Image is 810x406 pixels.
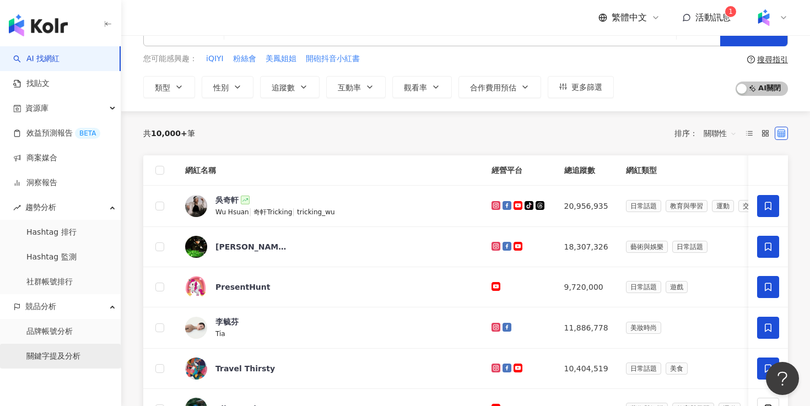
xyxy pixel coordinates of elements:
[612,12,647,24] span: 繁體中文
[213,83,229,92] span: 性別
[13,53,60,64] a: searchAI 找網紅
[151,129,187,138] span: 10,000+
[766,362,799,395] iframe: Help Scout Beacon - Open
[13,177,57,188] a: 洞察報告
[185,236,474,258] a: KOL Avatar[PERSON_NAME] [PERSON_NAME]
[458,76,541,98] button: 合作費用預估
[249,207,254,216] span: |
[143,53,197,64] span: 您可能感興趣：
[306,53,360,64] span: 開砲抖音小紅書
[26,351,80,362] a: 關鍵字提及分析
[297,208,335,216] span: tricking_wu
[672,241,708,253] span: 日常話題
[185,194,474,218] a: KOL Avatar吳奇軒Wu Hsuan|奇軒Tricking|tricking_wu
[753,7,774,28] img: Kolr%20app%20icon%20%281%29.png
[185,236,207,258] img: KOL Avatar
[704,124,737,142] span: 關聯性
[626,322,661,334] span: 美妝時尚
[185,316,474,339] a: KOL Avatar李毓芬Tia
[215,330,225,338] span: Tia
[143,129,195,138] div: 共 筆
[555,267,617,307] td: 9,720,000
[483,155,555,186] th: 經營平台
[25,96,48,121] span: 資源庫
[143,76,195,98] button: 類型
[695,12,731,23] span: 活動訊息
[626,281,661,293] span: 日常話題
[272,83,295,92] span: 追蹤數
[13,78,50,89] a: 找貼文
[185,317,207,339] img: KOL Avatar
[215,194,239,205] div: 吳奇軒
[548,76,614,98] button: 更多篩選
[233,53,257,65] button: 粉絲會
[25,195,56,220] span: 趨勢分析
[326,76,386,98] button: 互動率
[404,83,427,92] span: 觀看率
[26,252,77,263] a: Hashtag 監測
[555,186,617,227] td: 20,956,935
[176,155,483,186] th: 網紅名稱
[206,53,224,65] button: iQIYI
[555,227,617,267] td: 18,307,326
[626,362,661,375] span: 日常話題
[470,83,516,92] span: 合作費用預估
[25,294,56,319] span: 競品分析
[728,8,733,15] span: 1
[571,83,602,91] span: 更多篩選
[185,358,474,380] a: KOL AvatarTravel Thirsty
[185,276,207,298] img: KOL Avatar
[666,200,708,212] span: 教育與學習
[185,358,207,380] img: KOL Avatar
[215,241,287,252] div: [PERSON_NAME] [PERSON_NAME]
[155,83,170,92] span: 類型
[215,208,249,216] span: Wu Hsuan
[185,276,474,298] a: KOL AvatarPresentHunt
[738,200,774,212] span: 交通工具
[26,326,73,337] a: 品牌帳號分析
[555,155,617,186] th: 總追蹤數
[202,76,253,98] button: 性別
[747,56,755,63] span: question-circle
[305,53,360,65] button: 開砲抖音小紅書
[338,83,361,92] span: 互動率
[674,124,743,142] div: 排序：
[253,208,292,216] span: 奇軒Tricking
[666,362,688,375] span: 美食
[13,153,57,164] a: 商案媒合
[626,200,661,212] span: 日常話題
[215,363,275,374] div: Travel Thirsty
[13,128,100,139] a: 效益預測報告BETA
[626,241,668,253] span: 藝術與娛樂
[725,6,736,17] sup: 1
[292,207,297,216] span: |
[392,76,452,98] button: 觀看率
[215,316,239,327] div: 李毓芬
[617,155,787,186] th: 網紅類型
[206,53,224,64] span: iQIYI
[9,14,68,36] img: logo
[266,53,296,64] span: 美鳳姐姐
[13,204,21,212] span: rise
[265,53,297,65] button: 美鳳姐姐
[26,227,77,238] a: Hashtag 排行
[233,53,256,64] span: 粉絲會
[215,282,271,293] div: PresentHunt
[555,307,617,349] td: 11,886,778
[260,76,320,98] button: 追蹤數
[666,281,688,293] span: 遊戲
[26,277,73,288] a: 社群帳號排行
[185,195,207,217] img: KOL Avatar
[712,200,734,212] span: 運動
[555,349,617,389] td: 10,404,519
[757,55,788,64] div: 搜尋指引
